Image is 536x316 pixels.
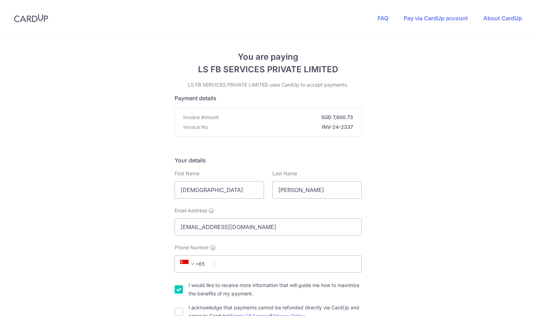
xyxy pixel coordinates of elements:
[175,51,362,63] span: You are paying
[183,114,219,121] span: Invoice Amount
[189,281,362,298] label: I would like to receive more information that will guide me how to maximize the benefits of my pa...
[175,63,362,76] span: LS FB SERVICES PRIVATE LIMITED
[175,156,362,164] h5: Your details
[272,181,362,199] input: Last name
[175,244,209,251] span: Phone Number
[175,218,362,236] input: Email address
[183,124,208,131] span: Invoice No
[222,114,353,121] strong: SGD 7,600.73
[175,81,362,88] p: LS FB SERVICES PRIVATE LIMITED uses CardUp to accept payments.
[377,15,388,22] a: FAQ
[211,124,353,131] strong: INV-24-2337
[14,14,48,22] img: CardUp
[272,170,297,177] label: Last Name
[175,207,207,214] span: Email Address
[404,15,468,22] a: Pay via CardUp account
[483,15,522,22] a: About CardUp
[175,181,264,199] input: First name
[178,260,210,268] span: +65
[175,94,362,102] h5: Payment details
[175,170,199,177] label: First Name
[180,260,197,268] span: +65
